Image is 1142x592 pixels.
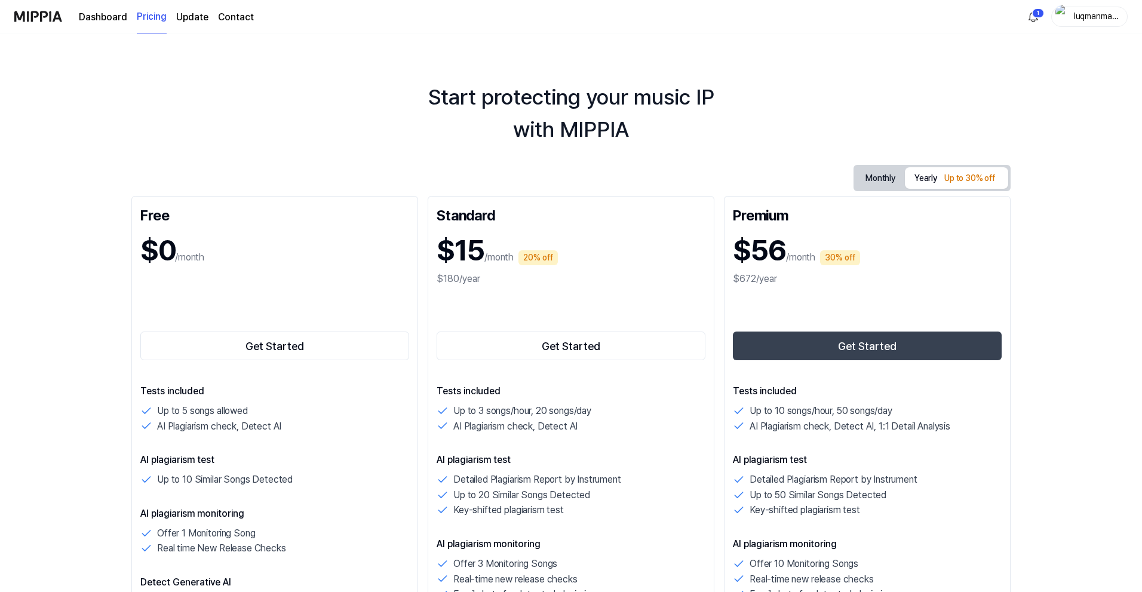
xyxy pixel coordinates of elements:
p: AI plagiarism monitoring [140,507,409,521]
p: Detailed Plagiarism Report by Instrument [750,472,917,487]
p: Key-shifted plagiarism test [453,502,564,518]
a: Dashboard [79,10,127,24]
button: 알림1 [1024,7,1043,26]
p: Up to 20 Similar Songs Detected [453,487,590,503]
p: Offer 10 Monitoring Songs [750,556,858,572]
p: AI plagiarism monitoring [733,537,1002,551]
p: AI plagiarism monitoring [437,537,705,551]
p: Detect Generative AI [140,575,409,590]
div: Free [140,205,409,224]
a: Get Started [140,329,409,363]
button: profileluqmanmarchal [1051,7,1128,27]
div: Standard [437,205,705,224]
p: Real-time new release checks [453,572,578,587]
p: AI Plagiarism check, Detect AI [453,419,578,434]
p: Tests included [733,384,1002,398]
p: Detailed Plagiarism Report by Instrument [453,472,621,487]
p: AI Plagiarism check, Detect AI [157,419,281,434]
div: Premium [733,205,1002,224]
p: AI Plagiarism check, Detect AI, 1:1 Detail Analysis [750,419,950,434]
a: Get Started [733,329,1002,363]
a: Pricing [137,1,167,33]
img: 알림 [1026,10,1040,24]
a: Update [176,10,208,24]
p: Real time New Release Checks [157,541,286,556]
p: Offer 1 Monitoring Song [157,526,255,541]
div: luqmanmarchal [1073,10,1120,23]
button: Get Started [140,332,409,360]
p: Up to 5 songs allowed [157,403,248,419]
p: /month [484,250,514,265]
div: 30% off [820,250,860,265]
p: Real-time new release checks [750,572,874,587]
p: AI plagiarism test [437,453,705,467]
p: Tests included [140,384,409,398]
div: $180/year [437,272,705,286]
img: profile [1055,5,1070,29]
p: Up to 10 Similar Songs Detected [157,472,293,487]
button: Get Started [733,332,1002,360]
a: Get Started [437,329,705,363]
p: Up to 3 songs/hour, 20 songs/day [453,403,591,419]
p: AI plagiarism test [140,453,409,467]
div: 1 [1032,8,1044,18]
p: Offer 3 Monitoring Songs [453,556,557,572]
p: Tests included [437,384,705,398]
p: /month [786,250,815,265]
p: Up to 50 Similar Songs Detected [750,487,886,503]
h1: $56 [733,229,786,272]
button: Yearly [905,167,1008,189]
div: Up to 30% off [941,170,999,188]
h1: $0 [140,229,175,272]
div: $672/year [733,272,1002,286]
button: Get Started [437,332,705,360]
p: AI plagiarism test [733,453,1002,467]
p: /month [175,250,204,265]
h1: $15 [437,229,484,272]
div: 20% off [518,250,558,265]
a: Contact [218,10,254,24]
button: Monthly [856,167,905,189]
p: Key-shifted plagiarism test [750,502,860,518]
p: Up to 10 songs/hour, 50 songs/day [750,403,892,419]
